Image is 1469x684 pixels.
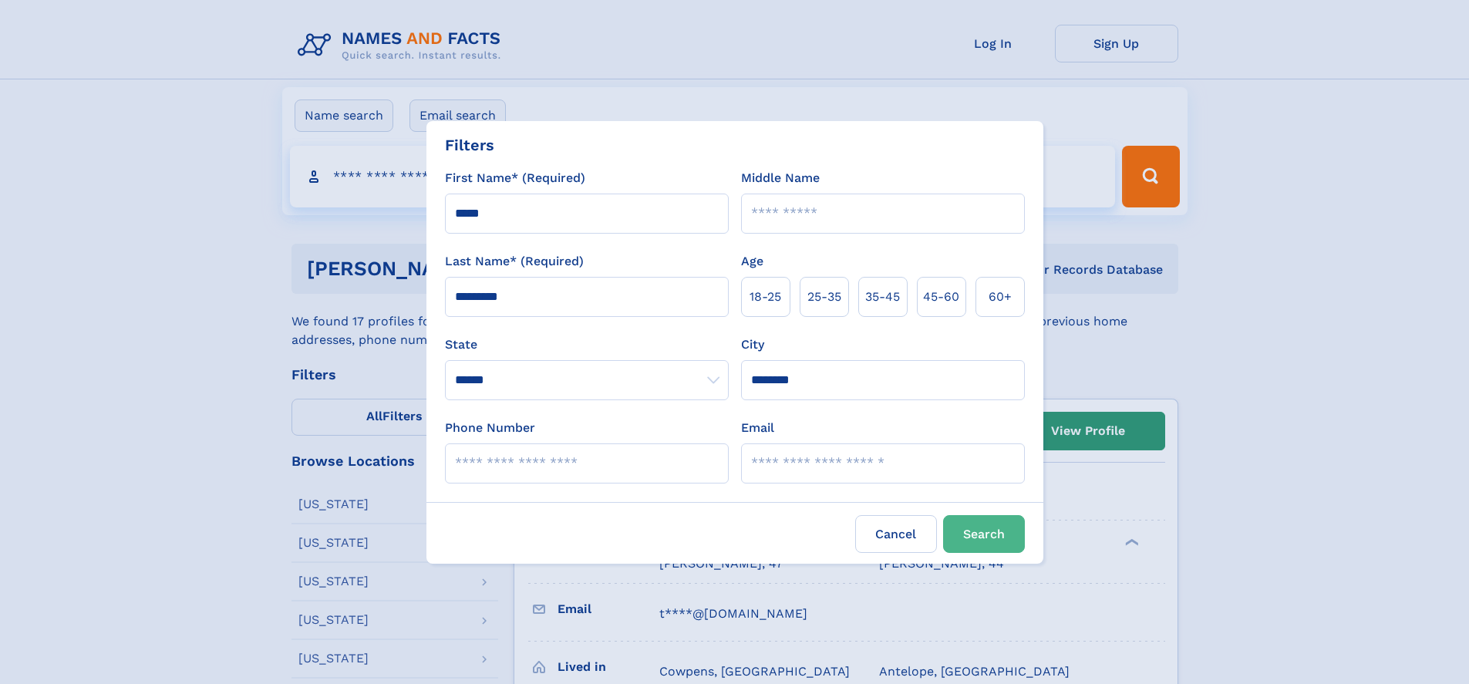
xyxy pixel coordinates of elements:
[807,288,841,306] span: 25‑35
[445,335,729,354] label: State
[445,252,584,271] label: Last Name* (Required)
[923,288,959,306] span: 45‑60
[741,419,774,437] label: Email
[741,169,820,187] label: Middle Name
[943,515,1025,553] button: Search
[445,133,494,157] div: Filters
[855,515,937,553] label: Cancel
[445,169,585,187] label: First Name* (Required)
[865,288,900,306] span: 35‑45
[741,252,763,271] label: Age
[750,288,781,306] span: 18‑25
[989,288,1012,306] span: 60+
[445,419,535,437] label: Phone Number
[741,335,764,354] label: City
